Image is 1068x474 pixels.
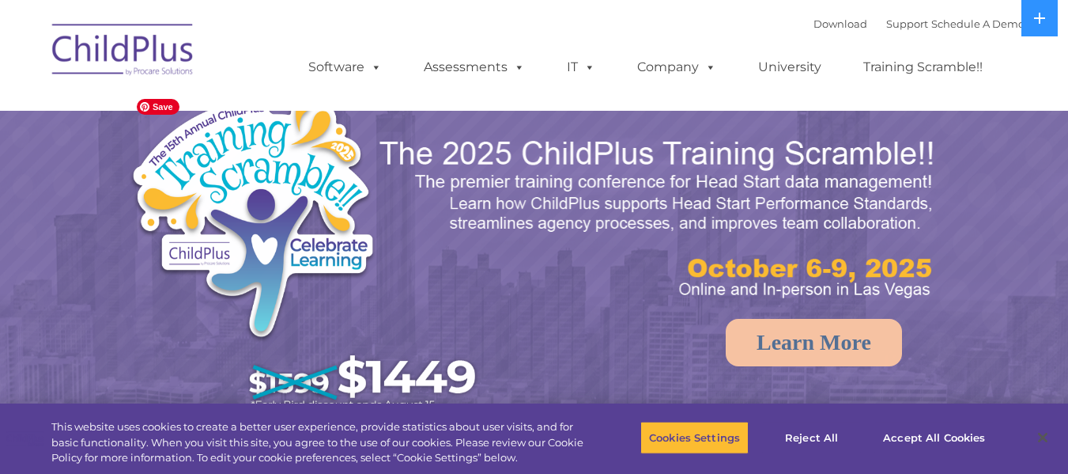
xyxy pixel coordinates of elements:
font: | [813,17,1025,30]
button: Reject All [762,421,861,454]
a: Schedule A Demo [931,17,1025,30]
span: Save [137,99,179,115]
button: Close [1025,420,1060,455]
a: Training Scramble!! [847,51,998,83]
div: This website uses cookies to create a better user experience, provide statistics about user visit... [51,419,587,466]
button: Cookies Settings [640,421,749,454]
a: Support [886,17,928,30]
button: Accept All Cookies [874,421,994,454]
a: IT [551,51,611,83]
img: ChildPlus by Procare Solutions [44,13,202,92]
a: Company [621,51,732,83]
a: University [742,51,837,83]
a: Assessments [408,51,541,83]
a: Software [292,51,398,83]
a: Learn More [726,319,902,366]
a: Download [813,17,867,30]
